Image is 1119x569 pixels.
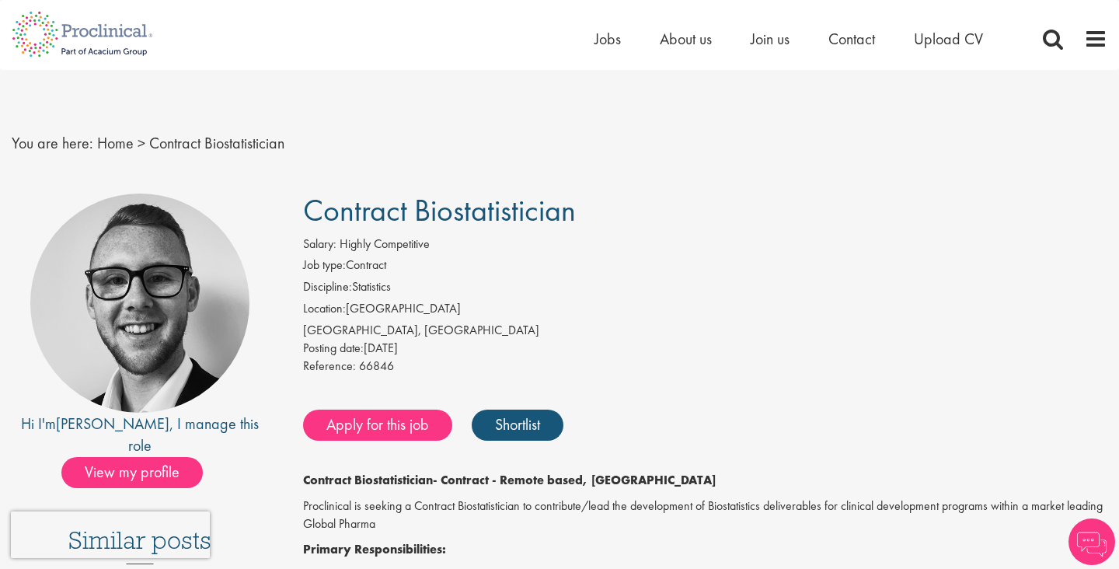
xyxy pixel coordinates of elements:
a: About us [660,29,712,49]
span: View my profile [61,457,203,488]
span: > [138,133,145,153]
li: Statistics [303,278,1107,300]
span: Contract Biostatistician [149,133,284,153]
label: Location: [303,300,346,318]
a: Shortlist [472,410,563,441]
strong: - Contract - Remote based, [GEOGRAPHIC_DATA] [433,472,716,488]
a: Join us [751,29,790,49]
li: Contract [303,257,1107,278]
strong: Primary Responsibilities: [303,541,446,557]
label: Discipline: [303,278,352,296]
a: Jobs [594,29,621,49]
li: [GEOGRAPHIC_DATA] [303,300,1107,322]
span: Posting date: [303,340,364,356]
a: breadcrumb link [97,133,134,153]
img: Chatbot [1068,518,1115,565]
img: imeage of recruiter George Breen [30,194,249,413]
div: [GEOGRAPHIC_DATA], [GEOGRAPHIC_DATA] [303,322,1107,340]
a: [PERSON_NAME] [56,414,169,434]
label: Salary: [303,236,336,253]
label: Reference: [303,358,356,375]
div: [DATE] [303,340,1107,358]
p: Proclinical is seeking a Contract Biostatistician to contribute/lead the development of Biostatis... [303,497,1107,533]
span: 66846 [359,358,394,374]
strong: Contract Biostatistician [303,472,433,488]
iframe: reCAPTCHA [11,511,210,558]
a: Apply for this job [303,410,452,441]
span: Highly Competitive [340,236,430,252]
span: You are here: [12,133,93,153]
label: Job type: [303,257,346,274]
div: Hi I'm , I manage this role [12,413,268,457]
a: Contact [828,29,875,49]
a: View my profile [61,460,218,480]
a: Upload CV [914,29,983,49]
span: Contract Biostatistician [303,190,576,230]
